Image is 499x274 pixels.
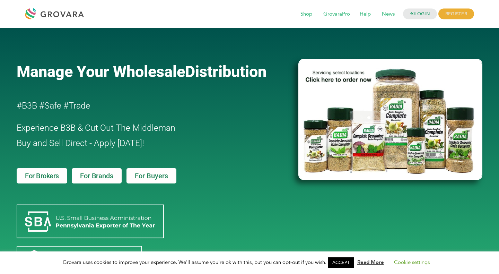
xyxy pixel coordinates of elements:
[17,62,185,81] span: Manage Your Wholesale
[328,257,354,268] a: ACCEPT
[438,9,474,19] span: REGISTER
[377,10,400,18] a: News
[17,138,144,148] span: Buy and Sell Direct - Apply [DATE]!
[357,259,384,266] a: Read More
[394,259,430,266] a: Cookie settings
[403,9,437,19] a: LOGIN
[17,168,67,183] a: For Brokers
[296,10,317,18] a: Shop
[377,8,400,21] span: News
[296,8,317,21] span: Shop
[126,168,176,183] a: For Buyers
[318,10,355,18] a: GrovaraPro
[355,10,376,18] a: Help
[25,172,59,179] span: For Brokers
[318,8,355,21] span: GrovaraPro
[355,8,376,21] span: Help
[80,172,113,179] span: For Brands
[72,168,121,183] a: For Brands
[17,62,287,81] a: Manage Your WholesaleDistribution
[17,98,259,113] h2: #B3B #Safe #Trade
[17,123,175,133] span: Experience B3B & Cut Out The Middleman
[185,62,266,81] span: Distribution
[135,172,168,179] span: For Buyers
[63,259,437,266] span: Grovara uses cookies to improve your experience. We'll assume you're ok with this, but you can op...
